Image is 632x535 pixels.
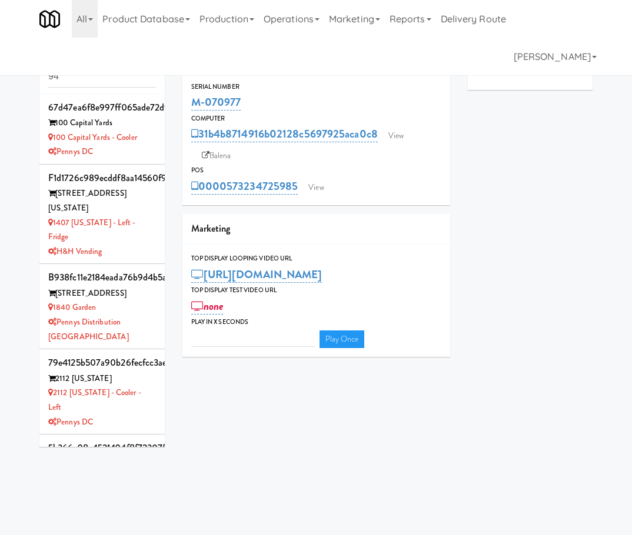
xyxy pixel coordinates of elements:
a: 100 Capital Yards - Cooler [48,132,137,143]
a: View [382,127,410,145]
a: [URL][DOMAIN_NAME] [191,266,322,283]
a: Pennys DC [48,146,93,157]
div: 5b366c98e4521494f8f72307f90cf80e [48,439,156,457]
a: 0000573234725985 [191,178,298,195]
div: 79e4125b507a90b26fecfcc3ae8e94b1 [48,354,156,372]
a: Play Once [320,330,365,348]
div: 67d47ea6f8e997ff065ade72d96f5242 [48,99,156,116]
li: 79e4125b507a90b26fecfcc3ae8e94b12112 [US_STATE] 2112 [US_STATE] - Cooler - LeftPennys DC [39,349,165,434]
div: Top Display Test Video Url [191,285,441,296]
div: Computer [191,113,441,125]
input: Search cabinets [48,66,156,88]
div: [STREET_ADDRESS][US_STATE] [48,186,156,215]
a: View [302,179,330,196]
div: POS [191,165,441,176]
a: M-070977 [191,94,241,111]
div: Top Display Looping Video Url [191,253,441,265]
a: [PERSON_NAME] [509,38,601,75]
div: b938fc11e2184eada76b9d4b5a0273db [48,269,156,286]
a: Pennys DC [48,416,93,427]
a: 31b4b8714916b02128c5697925aca0c8 [191,126,378,142]
a: Pennys Distribution [GEOGRAPHIC_DATA] [48,316,129,342]
span: Marketing [191,222,231,235]
div: 100 Capital Yards [48,116,156,131]
img: Micromart [39,9,60,29]
li: f1d1726c989ecddf8aa14560f9c5694d[STREET_ADDRESS][US_STATE] 1407 [US_STATE] - Left - FridgeH&H Ven... [39,165,165,265]
div: f1d1726c989ecddf8aa14560f9c5694d [48,169,156,187]
div: Play in X seconds [191,316,441,328]
div: 2112 [US_STATE] [48,372,156,386]
a: none [191,298,224,315]
div: [STREET_ADDRESS] [48,286,156,301]
a: 2112 [US_STATE] - Cooler - Left [48,387,141,413]
a: H&H Vending [48,246,102,257]
li: 5b366c98e4521494f8f72307f90cf80e444 Social 444 Social Combo #2On Demand Vending [39,434,165,505]
a: Balena [196,147,237,165]
a: 1407 [US_STATE] - Left - Fridge [48,217,136,243]
a: 1840 Garden [48,302,96,313]
li: 67d47ea6f8e997ff065ade72d96f5242100 Capital Yards 100 Capital Yards - CoolerPennys DC [39,94,165,165]
div: Serial Number [191,81,441,93]
li: b938fc11e2184eada76b9d4b5a0273db[STREET_ADDRESS] 1840 GardenPennys Distribution [GEOGRAPHIC_DATA] [39,264,165,349]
